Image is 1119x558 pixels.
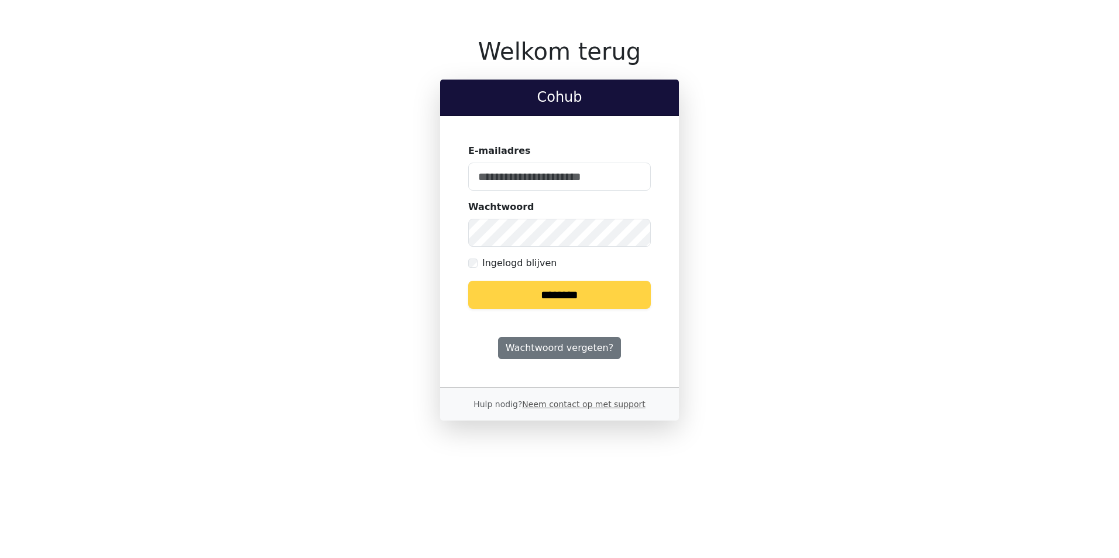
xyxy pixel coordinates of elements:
[449,89,670,106] h2: Cohub
[498,337,621,359] a: Wachtwoord vergeten?
[468,200,534,214] label: Wachtwoord
[473,399,646,409] small: Hulp nodig?
[468,144,531,158] label: E-mailadres
[482,256,557,270] label: Ingelogd blijven
[522,399,645,409] a: Neem contact op met support
[440,37,679,66] h1: Welkom terug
